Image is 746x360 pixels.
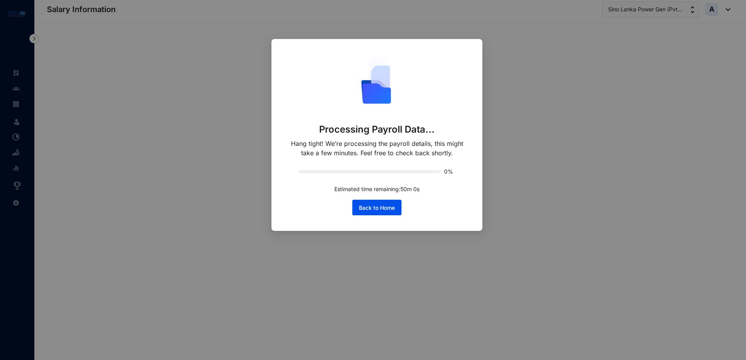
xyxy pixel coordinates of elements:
[352,200,402,215] button: Back to Home
[444,169,455,174] span: 0%
[319,123,435,136] p: Processing Payroll Data...
[287,139,467,158] p: Hang tight! We’re processing the payroll details, this might take a few minutes. Feel free to che...
[334,185,419,193] p: Estimated time remaining: 50 m 0 s
[359,204,395,212] span: Back to Home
